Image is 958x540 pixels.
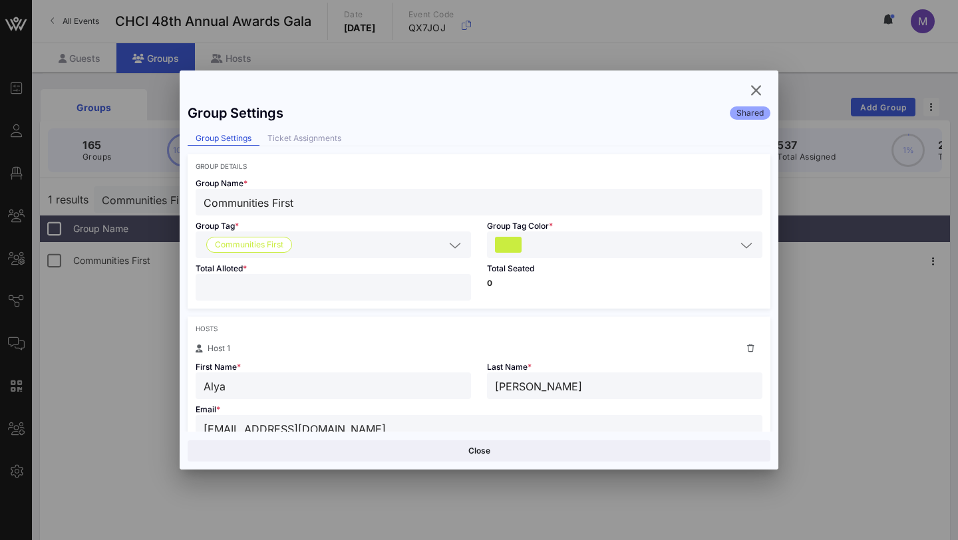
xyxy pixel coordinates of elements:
[196,325,762,333] div: Hosts
[487,221,553,231] span: Group Tag Color
[208,343,230,353] span: Host 1
[487,362,532,372] span: Last Name
[259,132,349,146] div: Ticket Assignments
[188,440,770,462] button: Close
[196,162,762,170] div: Group Details
[196,362,241,372] span: First Name
[730,106,770,120] div: Shared
[188,105,283,121] div: Group Settings
[487,263,534,273] span: Total Seated
[196,263,247,273] span: Total Alloted
[196,231,471,258] div: Communities First
[215,237,283,252] span: Communities First
[196,221,239,231] span: Group Tag
[196,178,247,188] span: Group Name
[487,279,762,287] p: 0
[196,404,220,414] span: Email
